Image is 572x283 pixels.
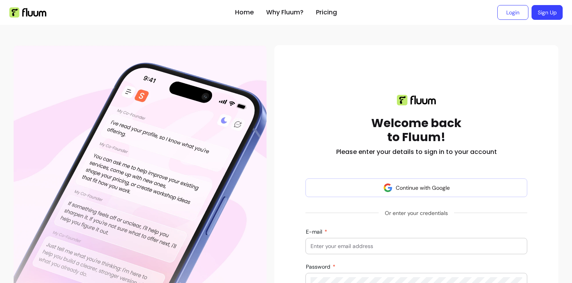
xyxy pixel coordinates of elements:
a: Sign Up [532,5,563,20]
a: Pricing [316,8,337,17]
img: Fluum Logo [9,7,46,17]
a: Home [235,8,254,17]
img: avatar [383,183,393,192]
h2: Please enter your details to sign in to your account [336,147,497,157]
img: Fluum logo [397,95,436,105]
input: E-mail [311,242,522,250]
span: Password [306,263,332,270]
button: Continue with Google [305,178,527,197]
a: Why Fluum? [266,8,304,17]
span: E-mail [306,228,324,235]
span: Or enter your credentials [379,206,454,220]
a: Login [497,5,528,20]
h1: Welcome back to Fluum! [371,116,461,144]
